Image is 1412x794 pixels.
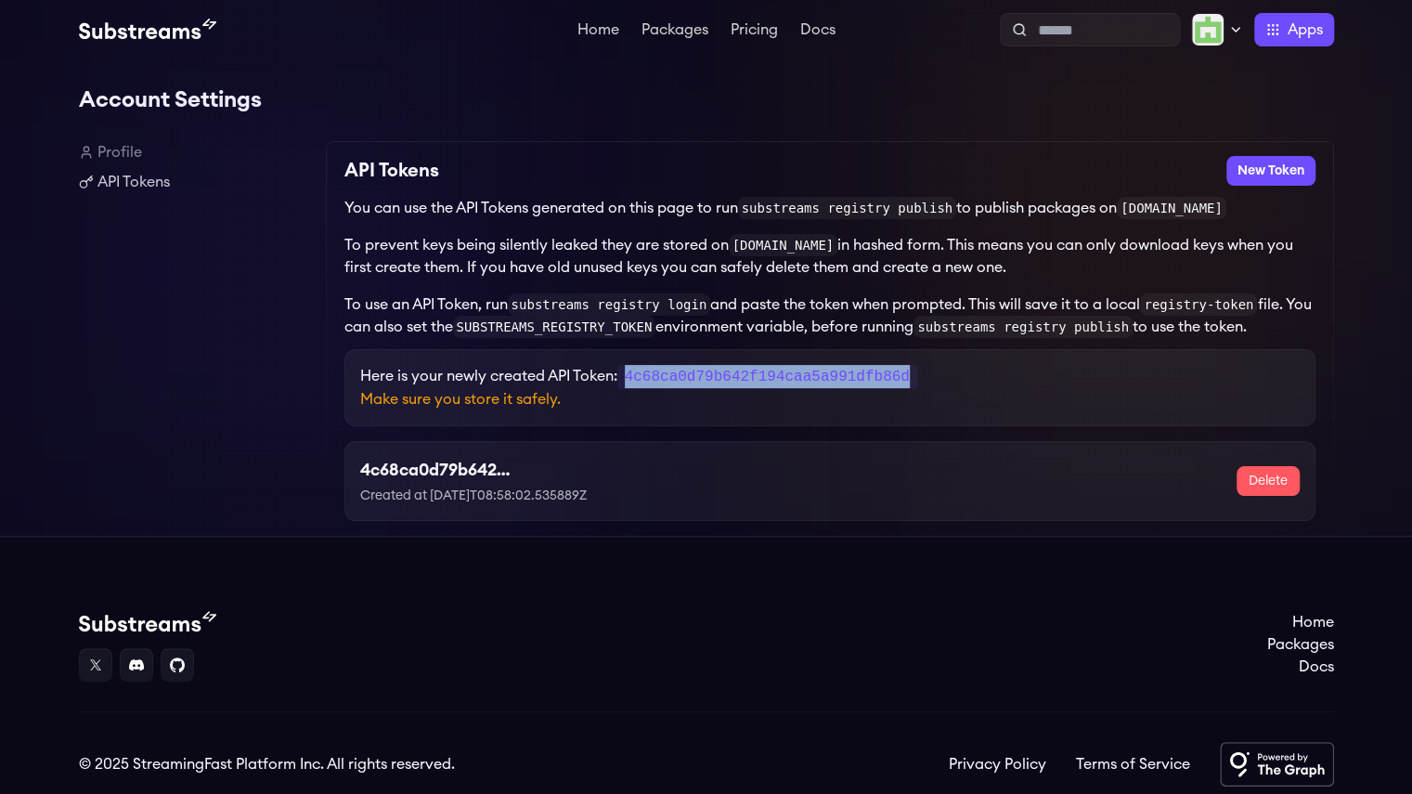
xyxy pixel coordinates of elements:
[638,22,712,41] a: Packages
[360,457,511,483] h3: 4c68ca0d79b642f194caa5a991dfb86d
[727,22,782,41] a: Pricing
[1076,753,1190,775] a: Terms of Service
[79,141,311,163] a: Profile
[1267,633,1334,656] a: Packages
[913,316,1133,338] code: substreams registry publish
[79,753,455,775] div: © 2025 StreamingFast Platform Inc. All rights reserved.
[79,171,311,193] a: API Tokens
[344,156,439,186] h2: API Tokens
[1140,293,1257,316] code: registry-token
[79,82,1334,119] h1: Account Settings
[617,365,917,389] code: 4c68ca0d79b642f194caa5a991dfb86d
[1226,156,1315,186] button: New Token
[360,487,660,505] p: Created at [DATE]T08:58:02.535889Z
[1220,742,1334,787] img: Powered by The Graph
[1288,19,1323,41] span: Apps
[79,19,216,41] img: Substream's logo
[1117,197,1226,219] code: [DOMAIN_NAME]
[738,197,957,219] code: substreams registry publish
[1267,611,1334,633] a: Home
[729,234,838,256] code: [DOMAIN_NAME]
[453,316,656,338] code: SUBSTREAMS_REGISTRY_TOKEN
[949,753,1046,775] a: Privacy Policy
[508,293,711,316] code: substreams registry login
[1237,466,1300,496] button: Delete
[1191,13,1224,46] img: Profile
[360,365,1300,388] p: Here is your newly created API Token:
[1267,656,1334,678] a: Docs
[344,234,1315,279] p: To prevent keys being silently leaked they are stored on in hashed form. This means you can only ...
[344,293,1315,338] p: To use an API Token, run and paste the token when prompted. This will save it to a local file. Yo...
[360,388,1300,410] p: Make sure you store it safely.
[79,611,216,633] img: Substream's logo
[344,197,1315,219] p: You can use the API Tokens generated on this page to run to publish packages on
[574,22,623,41] a: Home
[797,22,839,41] a: Docs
